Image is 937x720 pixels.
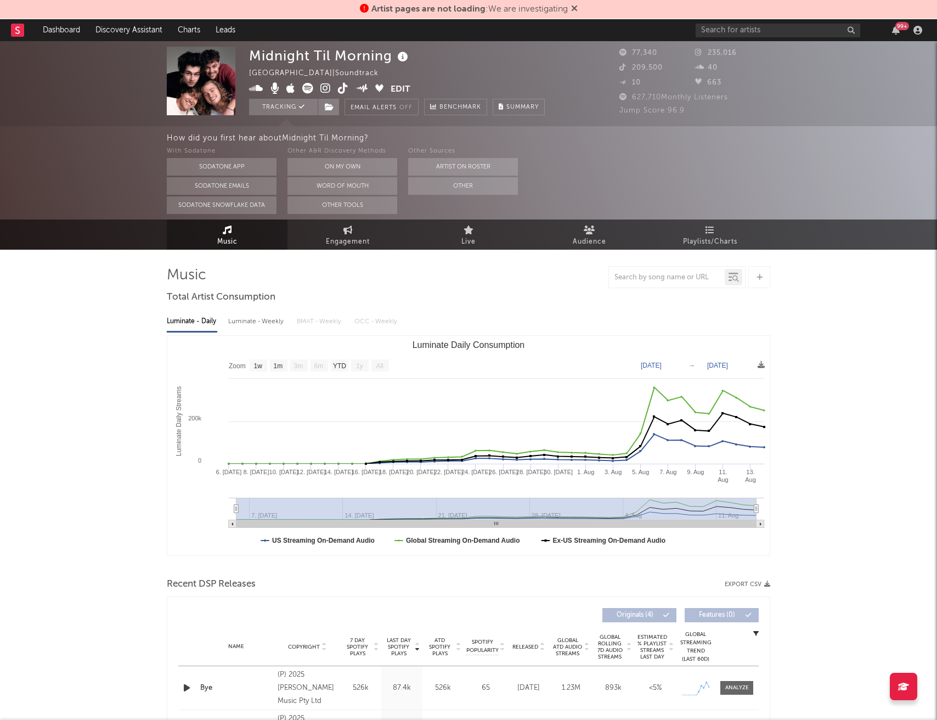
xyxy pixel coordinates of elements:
div: Luminate - Weekly [228,312,286,331]
div: Midnight Til Morning [249,47,411,65]
span: Global ATD Audio Streams [552,637,583,657]
button: Sodatone App [167,158,276,176]
div: Global Streaming Trend (Last 60D) [679,631,712,663]
span: Estimated % Playlist Streams Last Day [637,634,667,660]
div: 87.4k [384,683,420,694]
input: Search by song name or URL [609,273,725,282]
text: 0 [198,457,201,464]
span: Summary [506,104,539,110]
button: Sodatone Emails [167,177,276,195]
text: 30. [DATE] [544,469,573,475]
a: Leads [208,19,243,41]
span: 77,340 [619,49,657,57]
a: Audience [529,220,650,250]
span: Copyright [288,644,320,650]
div: Other A&R Discovery Methods [287,145,397,158]
button: Email AlertsOff [345,99,419,115]
text: Global Streaming On-Demand Audio [406,537,520,544]
span: 10 [619,79,641,86]
text: US Streaming On-Demand Audio [272,537,375,544]
div: Name [200,643,272,651]
text: 1w [254,362,263,370]
span: 209,500 [619,64,663,71]
div: (P) 2025 [PERSON_NAME] Music Pty Ltd [278,668,337,708]
button: Sodatone Snowflake Data [167,196,276,214]
a: Engagement [287,220,408,250]
text: → [688,362,695,369]
text: 24. [DATE] [461,469,490,475]
span: Music [217,235,238,249]
text: 26. [DATE] [489,469,518,475]
a: Dashboard [35,19,88,41]
span: Total Artist Consumption [167,291,275,304]
div: <5% [637,683,674,694]
text: 20. [DATE] [407,469,436,475]
text: [DATE] [641,362,662,369]
text: 1. Aug [577,469,594,475]
button: 99+ [892,26,900,35]
text: Ex-US Streaming On-Demand Audio [553,537,666,544]
text: 28. [DATE] [516,469,545,475]
text: Luminate Daily Consumption [413,340,525,350]
button: Export CSV [725,581,770,588]
span: Spotify Popularity [466,638,499,655]
div: 65 [466,683,505,694]
span: Recent DSP Releases [167,578,256,591]
button: Summary [493,99,545,115]
span: Benchmark [439,101,481,114]
text: 8. [DATE] [244,469,269,475]
span: Last Day Spotify Plays [384,637,413,657]
div: 1.23M [552,683,589,694]
svg: Luminate Daily Consumption [167,336,770,555]
a: Discovery Assistant [88,19,170,41]
div: Other Sources [408,145,518,158]
div: How did you first hear about Midnight Til Morning ? [167,132,937,145]
a: Live [408,220,529,250]
text: 16. [DATE] [352,469,381,475]
em: Off [399,105,413,111]
text: 5. Aug [632,469,649,475]
text: 22. [DATE] [434,469,463,475]
div: 99 + [895,22,909,30]
button: Word Of Mouth [287,177,397,195]
button: Originals(4) [602,608,676,622]
text: All [376,362,383,370]
input: Search for artists [696,24,860,37]
span: Jump Score: 96.9 [619,107,685,114]
button: Tracking [249,99,318,115]
button: Artist on Roster [408,158,518,176]
span: Dismiss [571,5,578,14]
button: On My Own [287,158,397,176]
text: 3m [294,362,303,370]
div: 526k [425,683,461,694]
button: Other Tools [287,196,397,214]
span: ATD Spotify Plays [425,637,454,657]
span: Playlists/Charts [683,235,737,249]
text: 3. Aug [605,469,622,475]
text: Luminate Daily Streams [175,386,183,456]
text: 18. [DATE] [379,469,408,475]
span: Features ( 0 ) [692,612,742,618]
button: Other [408,177,518,195]
a: Playlists/Charts [650,220,770,250]
span: 7 Day Spotify Plays [343,637,372,657]
span: : We are investigating [371,5,568,14]
button: Edit [391,83,410,97]
text: 14. [DATE] [324,469,353,475]
a: Music [167,220,287,250]
text: 1y [356,362,363,370]
span: Engagement [326,235,370,249]
text: 7. Aug [659,469,676,475]
div: [GEOGRAPHIC_DATA] | Soundtrack [249,67,391,80]
text: 6m [314,362,324,370]
text: [DATE] [707,362,728,369]
text: 200k [188,415,201,421]
text: YTD [333,362,346,370]
a: Benchmark [424,99,487,115]
text: 6. [DATE] [216,469,242,475]
text: 12. [DATE] [297,469,326,475]
text: 10. [DATE] [269,469,298,475]
a: Bye [200,683,272,694]
span: 40 [695,64,718,71]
